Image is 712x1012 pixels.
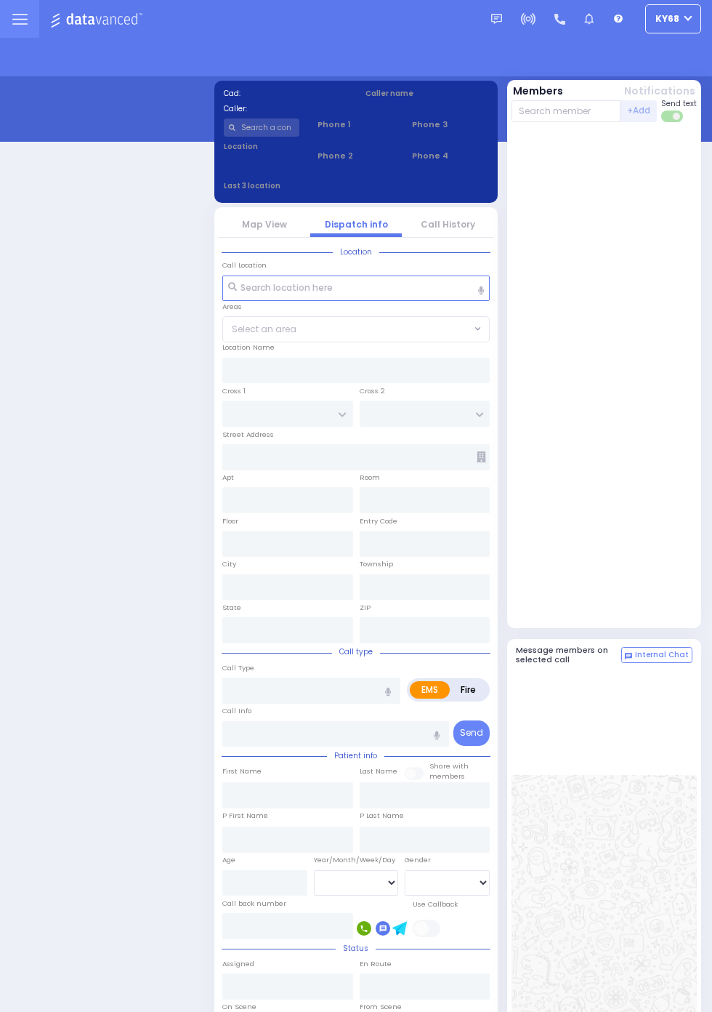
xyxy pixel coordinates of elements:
[222,1002,256,1012] label: On Scene
[222,811,268,821] label: P First Name
[222,430,274,440] label: Street Address
[222,855,235,865] label: Age
[224,103,347,114] label: Caller:
[635,650,689,660] span: Internal Chat
[360,559,393,569] label: Township
[410,681,450,699] label: EMS
[429,761,469,771] small: Share with
[222,342,275,353] label: Location Name
[513,84,563,99] button: Members
[655,12,679,25] span: ky68
[405,855,431,865] label: Gender
[222,706,251,716] label: Call Info
[625,653,632,660] img: comment-alt.png
[222,899,286,909] label: Call back number
[360,766,397,776] label: Last Name
[222,473,234,483] label: Apt
[412,150,488,162] span: Phone 4
[224,141,300,152] label: Location
[224,180,357,191] label: Last 3 location
[511,100,621,122] input: Search member
[360,386,385,396] label: Cross 2
[621,647,692,663] button: Internal Chat
[222,959,254,969] label: Assigned
[222,559,236,569] label: City
[360,473,380,483] label: Room
[429,771,465,781] span: members
[360,811,404,821] label: P Last Name
[222,302,242,312] label: Areas
[336,943,376,954] span: Status
[449,681,488,699] label: Fire
[325,218,388,230] a: Dispatch info
[645,4,701,33] button: ky68
[360,516,397,526] label: Entry Code
[222,260,267,270] label: Call Location
[661,109,684,124] label: Turn off text
[232,323,296,336] span: Select an area
[491,14,502,25] img: message.svg
[412,119,488,131] span: Phone 3
[222,766,262,776] label: First Name
[317,119,394,131] span: Phone 1
[413,899,458,909] label: Use Callback
[477,451,486,462] span: Other building occupants
[224,119,300,137] input: Search a contact
[332,646,380,657] span: Call type
[222,276,490,302] input: Search location here
[222,603,241,613] label: State
[421,218,475,230] a: Call History
[360,959,392,969] label: En Route
[317,150,394,162] span: Phone 2
[365,88,489,99] label: Caller name
[222,386,246,396] label: Cross 1
[453,720,490,746] button: Send
[222,663,254,673] label: Call Type
[224,88,347,99] label: Cad:
[516,646,622,664] h5: Message members on selected call
[327,750,384,761] span: Patient info
[242,218,287,230] a: Map View
[624,84,695,99] button: Notifications
[222,516,238,526] label: Floor
[333,246,379,257] span: Location
[314,855,399,865] div: Year/Month/Week/Day
[50,10,147,28] img: Logo
[360,1002,402,1012] label: From Scene
[360,603,371,613] label: ZIP
[661,98,697,109] span: Send text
